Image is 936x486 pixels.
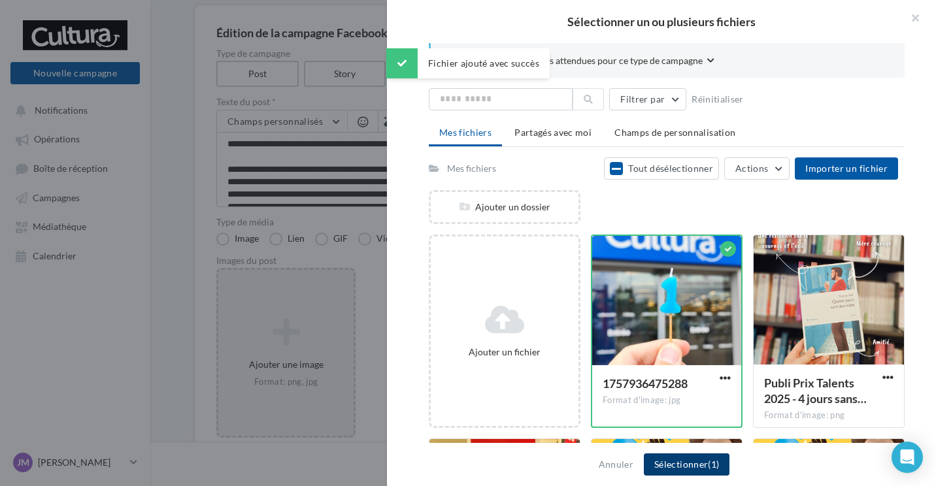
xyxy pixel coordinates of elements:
[436,346,573,359] div: Ajouter un fichier
[593,457,639,472] button: Annuler
[764,376,867,406] span: Publi Prix Talents 2025 - 4 jours sans ma mère
[603,395,731,406] div: Format d'image: jpg
[686,91,749,107] button: Réinitialiser
[795,157,898,180] button: Importer un fichier
[735,163,768,174] span: Actions
[609,88,686,110] button: Filtrer par
[614,127,735,138] span: Champs de personnalisation
[764,410,894,421] div: Format d'image: png
[604,157,719,180] button: Tout désélectionner
[708,459,719,470] span: (1)
[644,453,729,476] button: Sélectionner(1)
[805,163,888,174] span: Importer un fichier
[603,376,688,391] span: 1757936475288
[724,157,790,180] button: Actions
[447,162,496,175] div: Mes fichiers
[439,127,492,138] span: Mes fichiers
[386,48,550,78] div: Fichier ajouté avec succès
[892,442,923,473] div: Open Intercom Messenger
[408,16,915,27] h2: Sélectionner un ou plusieurs fichiers
[514,127,592,138] span: Partagés avec moi
[452,54,714,70] button: Consulter les contraintes attendues pour ce type de campagne
[431,201,578,214] div: Ajouter un dossier
[452,54,703,67] span: Consulter les contraintes attendues pour ce type de campagne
